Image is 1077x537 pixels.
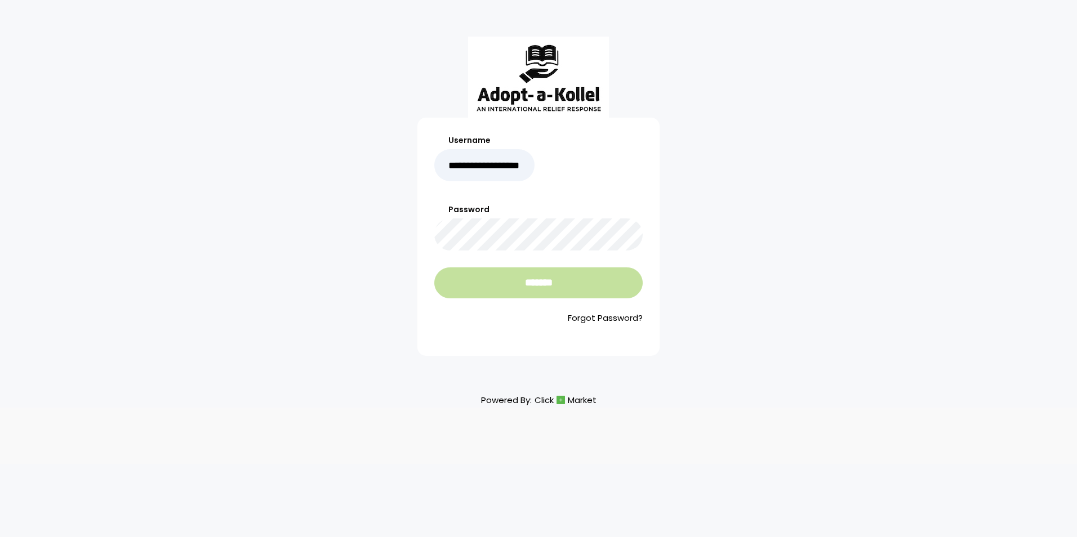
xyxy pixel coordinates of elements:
a: Forgot Password? [434,312,643,325]
a: ClickMarket [535,392,597,408]
label: Username [434,135,535,146]
p: Powered By: [481,392,597,408]
img: cm_icon.png [557,396,565,404]
img: aak_logo_sm.jpeg [468,37,609,118]
label: Password [434,204,643,216]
